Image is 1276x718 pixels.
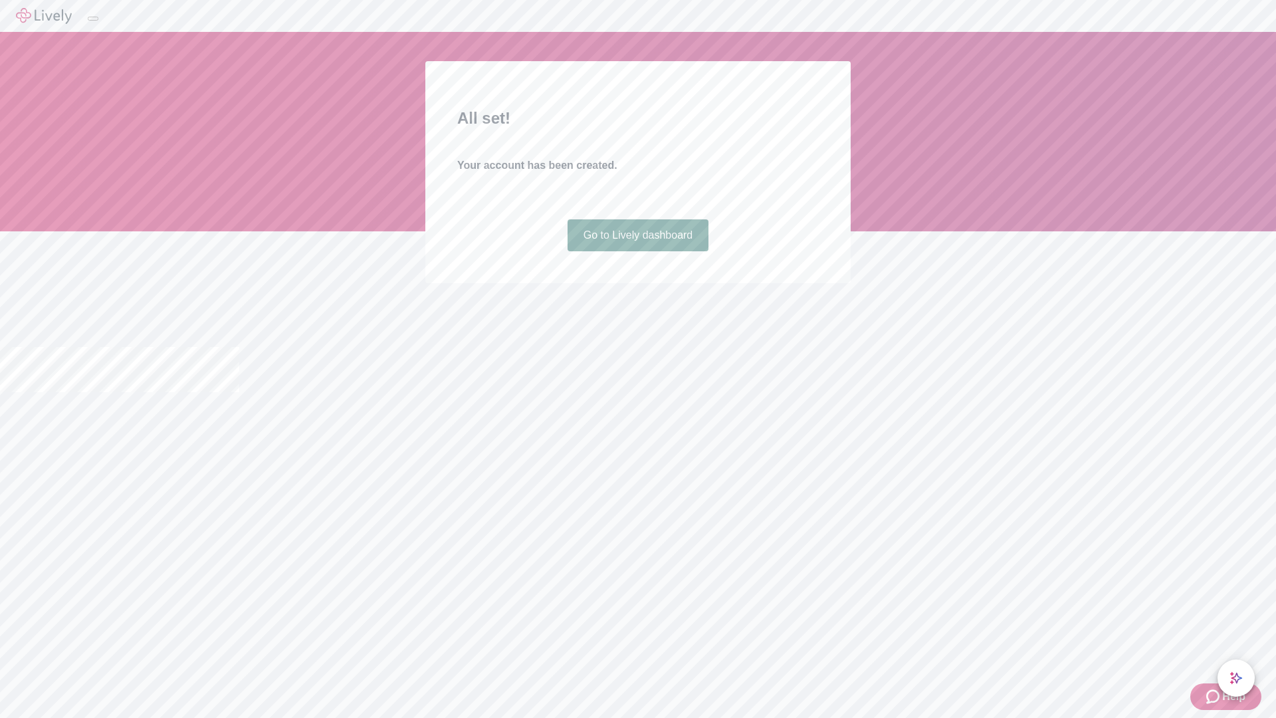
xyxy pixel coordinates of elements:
[1206,689,1222,705] svg: Zendesk support icon
[16,8,72,24] img: Lively
[457,158,819,174] h4: Your account has been created.
[1222,689,1245,705] span: Help
[1218,659,1255,697] button: chat
[88,17,98,21] button: Log out
[1229,671,1243,685] svg: Lively AI Assistant
[457,106,819,130] h2: All set!
[1190,683,1261,710] button: Zendesk support iconHelp
[568,219,709,251] a: Go to Lively dashboard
